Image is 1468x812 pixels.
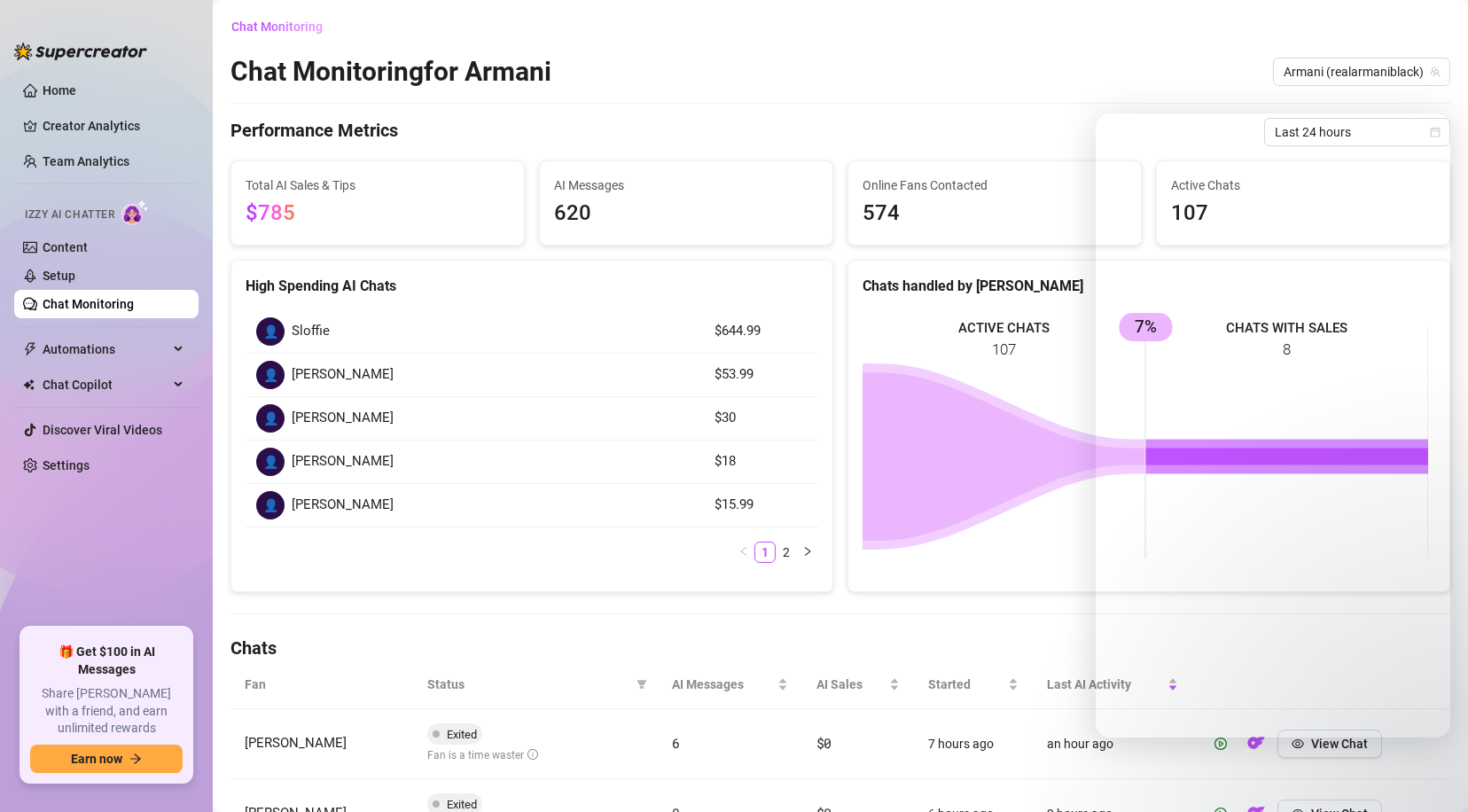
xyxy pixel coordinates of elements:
[129,753,142,765] span: arrow-right
[43,154,129,168] a: Team Analytics
[43,458,90,472] a: Settings
[714,495,808,516] article: $15.99
[231,20,323,34] span: Chat Monitoring
[230,118,398,146] h4: Performance Metrics
[755,543,775,562] a: 1
[914,709,1033,779] td: 7 hours ago
[292,495,394,516] span: [PERSON_NAME]
[292,451,394,472] span: [PERSON_NAME]
[1033,660,1193,709] th: Last AI Activity
[714,321,808,342] article: $644.99
[636,679,647,690] span: filter
[30,745,183,773] button: Earn nowarrow-right
[1247,734,1265,752] img: OF
[256,448,285,476] div: 👤
[246,200,295,225] span: $785
[1408,752,1450,794] iframe: Intercom live chat
[43,269,75,283] a: Setup
[230,660,413,709] th: Fan
[776,542,797,563] li: 2
[554,197,818,230] span: 620
[14,43,147,60] img: logo-BBDzfeDw.svg
[1430,66,1441,77] span: team
[714,364,808,386] article: $53.99
[30,685,183,738] span: Share [PERSON_NAME] with a friend, and earn unlimited rewards
[1292,738,1304,750] span: eye
[1214,738,1227,750] span: play-circle
[554,176,818,195] span: AI Messages
[1277,730,1382,758] button: View Chat
[738,546,749,557] span: left
[43,423,162,437] a: Discover Viral Videos
[256,491,285,519] div: 👤
[863,176,1127,195] span: Online Fans Contacted
[292,321,330,342] span: Sloffie
[447,798,477,811] span: Exited
[43,335,168,363] span: Automations
[23,342,37,356] span: thunderbolt
[71,752,122,766] span: Earn now
[733,542,754,563] button: left
[447,728,477,741] span: Exited
[43,297,134,311] a: Chat Monitoring
[230,636,1450,660] h4: Chats
[633,671,651,698] span: filter
[1242,740,1270,754] a: OF
[246,176,510,195] span: Total AI Sales & Tips
[733,542,754,563] li: Previous Page
[754,542,776,563] li: 1
[658,660,802,709] th: AI Messages
[292,408,394,429] span: [PERSON_NAME]
[1311,737,1368,751] span: View Chat
[256,317,285,346] div: 👤
[714,451,808,472] article: $18
[427,675,629,694] span: Status
[1033,709,1193,779] td: an hour ago
[43,371,168,399] span: Chat Copilot
[816,675,886,694] span: AI Sales
[256,404,285,433] div: 👤
[43,112,184,140] a: Creator Analytics
[256,361,285,389] div: 👤
[121,199,149,225] img: AI Chatter
[427,749,538,761] span: Fan is a time waster
[672,734,680,752] span: 6
[714,408,808,429] article: $30
[246,275,818,297] div: High Spending AI Chats
[672,675,774,694] span: AI Messages
[797,542,818,563] button: right
[863,275,1435,297] div: Chats handled by [PERSON_NAME]
[43,240,88,254] a: Content
[245,735,347,751] span: [PERSON_NAME]
[797,542,818,563] li: Next Page
[914,660,1033,709] th: Started
[1047,675,1165,694] span: Last AI Activity
[777,543,796,562] a: 2
[1096,113,1450,738] iframe: Intercom live chat
[527,749,538,760] span: info-circle
[802,660,914,709] th: AI Sales
[1284,59,1440,85] span: Armani (realarmaniblack)
[928,675,1004,694] span: Started
[1242,730,1270,758] button: OF
[230,55,551,89] h2: Chat Monitoring for Armani
[25,207,114,223] span: Izzy AI Chatter
[816,734,832,752] span: $0
[802,546,813,557] span: right
[30,644,183,678] span: 🎁 Get $100 in AI Messages
[863,197,1127,230] span: 574
[230,12,337,41] button: Chat Monitoring
[43,83,76,98] a: Home
[292,364,394,386] span: [PERSON_NAME]
[23,379,35,391] img: Chat Copilot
